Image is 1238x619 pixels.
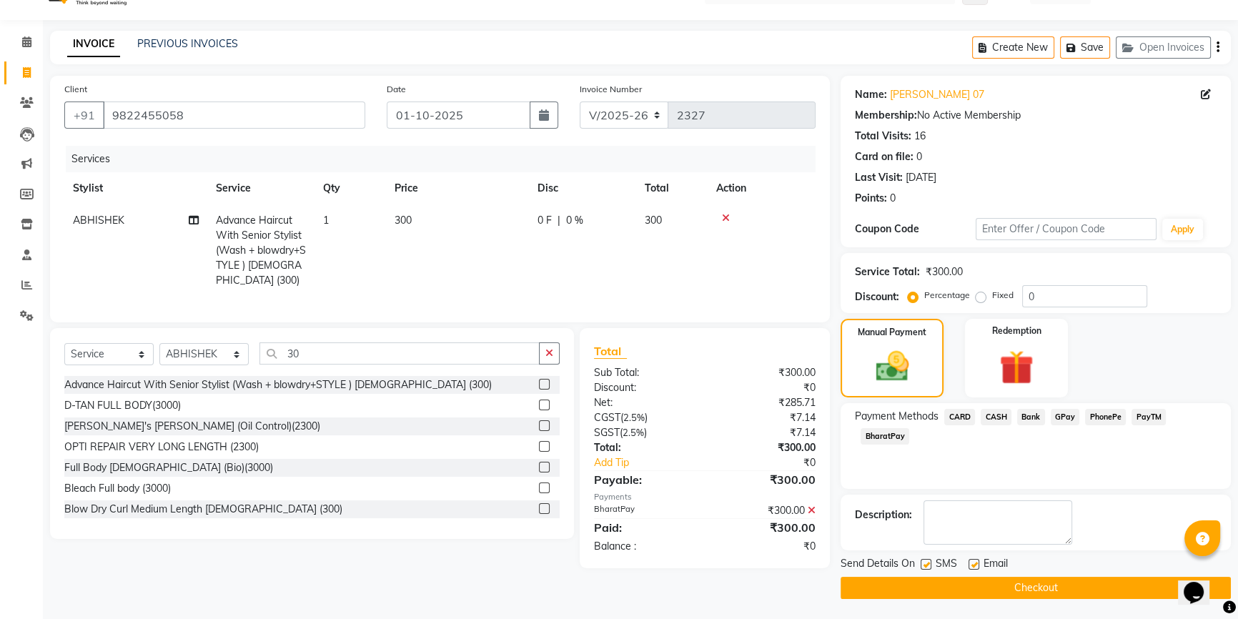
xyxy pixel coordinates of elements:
[1116,36,1211,59] button: Open Invoices
[583,380,705,395] div: Discount:
[855,222,976,237] div: Coupon Code
[705,410,826,425] div: ₹7.14
[855,108,1217,123] div: No Active Membership
[583,365,705,380] div: Sub Total:
[594,344,627,359] span: Total
[976,218,1157,240] input: Enter Offer / Coupon Code
[705,380,826,395] div: ₹0
[855,170,903,185] div: Last Visit:
[1017,409,1045,425] span: Bank
[858,326,926,339] label: Manual Payment
[207,172,315,204] th: Service
[944,409,975,425] span: CARD
[583,440,705,455] div: Total:
[989,346,1044,389] img: _gift.svg
[855,289,899,304] div: Discount:
[583,471,705,488] div: Payable:
[583,410,705,425] div: ( )
[395,214,412,227] span: 300
[855,108,917,123] div: Membership:
[594,411,620,424] span: CGST
[1060,36,1110,59] button: Save
[1085,409,1126,425] span: PhonePe
[64,502,342,517] div: Blow Dry Curl Medium Length [DEMOGRAPHIC_DATA] (300)
[992,289,1014,302] label: Fixed
[914,129,926,144] div: 16
[64,440,259,455] div: OPTI REPAIR VERY LONG LENGTH (2300)
[315,172,386,204] th: Qty
[916,149,922,164] div: 0
[855,87,887,102] div: Name:
[387,83,406,96] label: Date
[841,577,1231,599] button: Checkout
[855,129,911,144] div: Total Visits:
[708,172,816,204] th: Action
[623,427,644,438] span: 2.5%
[705,503,826,518] div: ₹300.00
[705,395,826,410] div: ₹285.71
[64,172,207,204] th: Stylist
[259,342,540,365] input: Search or Scan
[583,503,705,518] div: BharatPay
[705,425,826,440] div: ₹7.14
[705,440,826,455] div: ₹300.00
[216,214,306,287] span: Advance Haircut With Senior Stylist (Wash + blowdry+STYLE ) [DEMOGRAPHIC_DATA] (300)
[705,365,826,380] div: ₹300.00
[623,412,645,423] span: 2.5%
[992,325,1041,337] label: Redemption
[984,556,1008,574] span: Email
[583,539,705,554] div: Balance :
[972,36,1054,59] button: Create New
[924,289,970,302] label: Percentage
[866,347,919,385] img: _cash.svg
[981,409,1011,425] span: CASH
[73,214,124,227] span: ABHISHEK
[580,83,642,96] label: Invoice Number
[67,31,120,57] a: INVOICE
[594,491,816,503] div: Payments
[558,213,560,228] span: |
[137,37,238,50] a: PREVIOUS INVOICES
[64,83,87,96] label: Client
[855,264,920,279] div: Service Total:
[855,191,887,206] div: Points:
[583,425,705,440] div: ( )
[705,539,826,554] div: ₹0
[538,213,552,228] span: 0 F
[861,428,909,445] span: BharatPay
[1178,562,1224,605] iframe: chat widget
[64,398,181,413] div: D-TAN FULL BODY(3000)
[64,419,320,434] div: [PERSON_NAME]'s [PERSON_NAME] (Oil Control)(2300)
[64,101,104,129] button: +91
[645,214,662,227] span: 300
[705,519,826,536] div: ₹300.00
[583,519,705,536] div: Paid:
[583,455,726,470] a: Add Tip
[566,213,583,228] span: 0 %
[583,395,705,410] div: Net:
[1051,409,1080,425] span: GPay
[855,409,939,424] span: Payment Methods
[1131,409,1166,425] span: PayTM
[64,481,171,496] div: Bleach Full body (3000)
[323,214,329,227] span: 1
[890,191,896,206] div: 0
[906,170,936,185] div: [DATE]
[386,172,529,204] th: Price
[855,507,912,523] div: Description:
[64,460,273,475] div: Full Body [DEMOGRAPHIC_DATA] (Bio)(3000)
[841,556,915,574] span: Send Details On
[890,87,984,102] a: [PERSON_NAME] 07
[855,149,913,164] div: Card on file:
[529,172,636,204] th: Disc
[705,471,826,488] div: ₹300.00
[64,377,492,392] div: Advance Haircut With Senior Stylist (Wash + blowdry+STYLE ) [DEMOGRAPHIC_DATA] (300)
[594,426,620,439] span: SGST
[936,556,957,574] span: SMS
[103,101,365,129] input: Search by Name/Mobile/Email/Code
[1162,219,1203,240] button: Apply
[66,146,826,172] div: Services
[636,172,708,204] th: Total
[725,455,826,470] div: ₹0
[926,264,963,279] div: ₹300.00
